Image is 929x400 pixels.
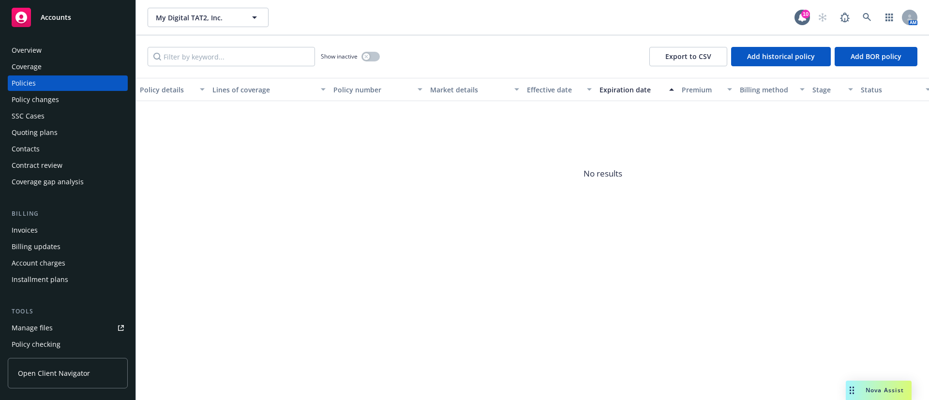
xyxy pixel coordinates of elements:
a: Coverage gap analysis [8,174,128,190]
div: Coverage gap analysis [12,174,84,190]
a: Switch app [880,8,899,27]
a: Contacts [8,141,128,157]
div: SSC Cases [12,108,45,124]
div: Premium [682,85,721,95]
div: Policies [12,75,36,91]
a: Invoices [8,222,128,238]
button: Effective date [523,78,596,101]
div: Policy number [333,85,412,95]
button: Add BOR policy [835,47,917,66]
span: Open Client Navigator [18,368,90,378]
button: Policy number [330,78,426,101]
div: Stage [812,85,842,95]
div: Manage files [12,320,53,336]
a: Policy checking [8,337,128,352]
button: Export to CSV [649,47,727,66]
a: Quoting plans [8,125,128,140]
a: Report a Bug [835,8,854,27]
a: Accounts [8,4,128,31]
div: Expiration date [599,85,663,95]
a: Search [857,8,877,27]
a: Manage files [8,320,128,336]
button: Policy details [136,78,209,101]
div: Account charges [12,255,65,271]
a: Contract review [8,158,128,173]
div: Tools [8,307,128,316]
span: Export to CSV [665,52,711,61]
div: Quoting plans [12,125,58,140]
button: Stage [809,78,857,101]
div: Lines of coverage [212,85,315,95]
a: Coverage [8,59,128,74]
button: Billing method [736,78,809,101]
span: My Digital TAT2, Inc. [156,13,240,23]
input: Filter by keyword... [148,47,315,66]
div: Policy checking [12,337,60,352]
span: Nova Assist [866,386,904,394]
button: Premium [678,78,736,101]
button: Nova Assist [846,381,912,400]
a: Policy changes [8,92,128,107]
div: Drag to move [846,381,858,400]
span: Show inactive [321,52,358,60]
div: Contract review [12,158,62,173]
div: Invoices [12,222,38,238]
div: Installment plans [12,272,68,287]
div: Billing method [740,85,794,95]
div: Coverage [12,59,42,74]
a: Start snowing [813,8,832,27]
a: Policies [8,75,128,91]
a: Account charges [8,255,128,271]
button: My Digital TAT2, Inc. [148,8,269,27]
div: 10 [801,10,810,18]
div: Status [861,85,920,95]
div: Market details [430,85,509,95]
a: Installment plans [8,272,128,287]
div: Overview [12,43,42,58]
button: Add historical policy [731,47,831,66]
span: Accounts [41,14,71,21]
span: Add historical policy [747,52,815,61]
div: Contacts [12,141,40,157]
button: Lines of coverage [209,78,330,101]
button: Expiration date [596,78,678,101]
div: Policy details [140,85,194,95]
div: Policy changes [12,92,59,107]
a: Overview [8,43,128,58]
div: Billing updates [12,239,60,254]
a: Billing updates [8,239,128,254]
span: Add BOR policy [851,52,901,61]
div: Billing [8,209,128,219]
a: SSC Cases [8,108,128,124]
button: Market details [426,78,523,101]
div: Effective date [527,85,581,95]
